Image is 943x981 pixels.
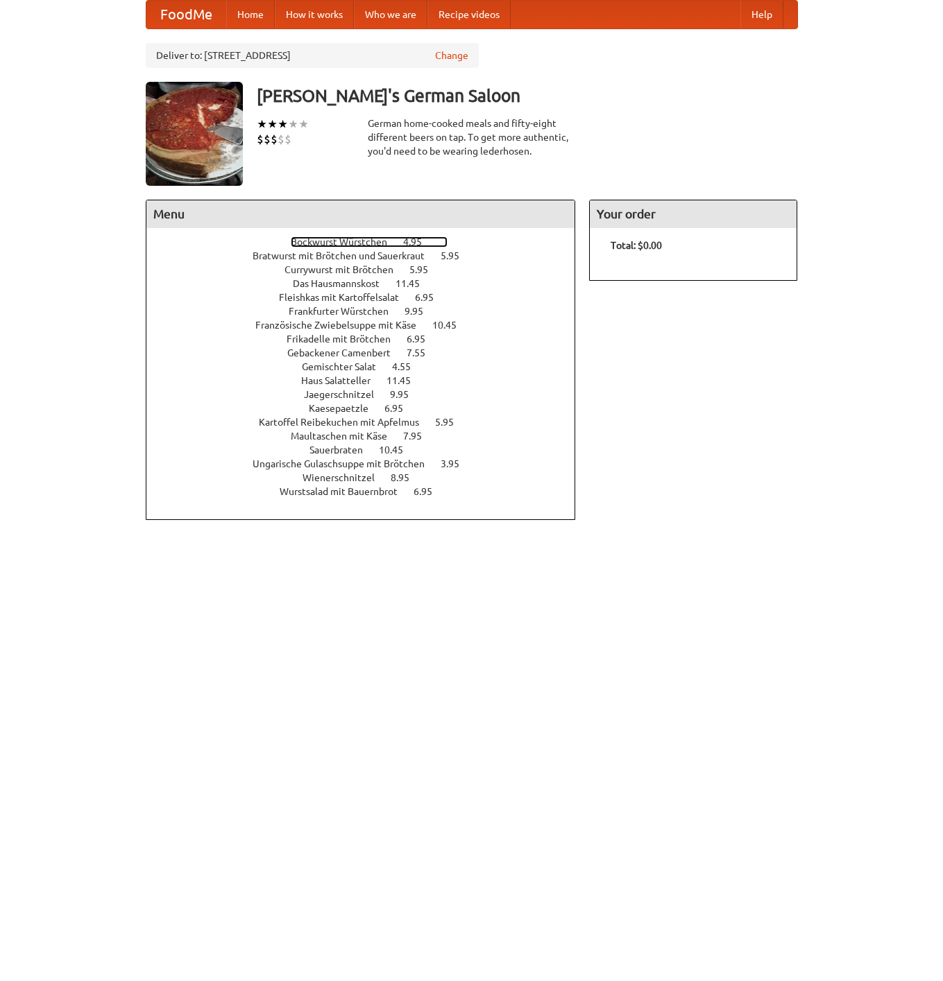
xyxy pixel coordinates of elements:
span: Sauerbraten [309,444,377,455]
li: ★ [288,116,298,132]
span: Fleishkas mit Kartoffelsalat [279,292,413,303]
img: angular.jpg [146,82,243,186]
span: 8.95 [391,472,423,483]
a: Sauerbraten 10.45 [309,444,429,455]
span: Ungarische Gulaschsuppe mit Brötchen [253,458,439,469]
div: Deliver to: [STREET_ADDRESS] [146,43,479,68]
a: Kaesepaetzle 6.95 [309,403,429,414]
a: Fleishkas mit Kartoffelsalat 6.95 [279,292,459,303]
a: Gemischter Salat 4.55 [302,361,436,372]
span: Frankfurter Würstchen [289,306,402,317]
li: $ [264,132,271,147]
a: Kartoffel Reibekuchen mit Apfelmus 5.95 [259,417,479,428]
span: 6.95 [415,292,448,303]
span: Das Hausmannskost [293,278,393,289]
span: Frikadelle mit Brötchen [287,333,405,345]
li: $ [257,132,264,147]
span: 11.45 [386,375,425,386]
span: 9.95 [405,306,437,317]
span: Gemischter Salat [302,361,390,372]
span: 10.45 [379,444,417,455]
span: 4.55 [392,361,425,372]
a: Bratwurst mit Brötchen und Sauerkraut 5.95 [253,250,485,261]
span: Jaegerschnitzel [304,389,388,400]
span: 7.95 [403,431,436,442]
a: Bockwurst Würstchen 4.95 [291,236,448,248]
a: Who we are [354,1,427,28]
a: Wurstsalad mit Bauernbrot 6.95 [280,486,458,497]
span: 5.95 [409,264,442,275]
span: Gebackener Camenbert [287,347,405,358]
span: 3.95 [441,458,473,469]
span: Wurstsalad mit Bauernbrot [280,486,411,497]
span: 5.95 [435,417,468,428]
span: 10.45 [432,320,470,331]
a: Frankfurter Würstchen 9.95 [289,306,449,317]
li: $ [284,132,291,147]
span: Currywurst mit Brötchen [284,264,407,275]
span: 4.95 [403,236,436,248]
li: ★ [257,116,267,132]
li: ★ [267,116,278,132]
a: FoodMe [146,1,226,28]
li: $ [278,132,284,147]
li: ★ [298,116,309,132]
a: Wienerschnitzel 8.95 [303,472,435,483]
a: Maultaschen mit Käse 7.95 [291,431,448,442]
span: Bockwurst Würstchen [291,236,401,248]
h4: Menu [146,200,575,228]
h3: [PERSON_NAME]'s German Saloon [257,82,798,110]
h4: Your order [590,200,797,228]
span: Wienerschnitzel [303,472,389,483]
li: $ [271,132,278,147]
a: Currywurst mit Brötchen 5.95 [284,264,454,275]
a: Haus Salatteller 11.45 [301,375,436,386]
a: Home [226,1,275,28]
a: How it works [275,1,354,28]
span: Bratwurst mit Brötchen und Sauerkraut [253,250,439,261]
span: 5.95 [441,250,473,261]
a: Französische Zwiebelsuppe mit Käse 10.45 [255,320,482,331]
span: Haus Salatteller [301,375,384,386]
li: ★ [278,116,288,132]
span: 7.55 [407,347,439,358]
span: 6.95 [414,486,446,497]
a: Frikadelle mit Brötchen 6.95 [287,333,451,345]
span: 9.95 [390,389,423,400]
a: Jaegerschnitzel 9.95 [304,389,434,400]
span: Französische Zwiebelsuppe mit Käse [255,320,430,331]
span: 11.45 [396,278,434,289]
b: Total: $0.00 [611,240,662,251]
a: Recipe videos [427,1,511,28]
a: Help [740,1,783,28]
a: Ungarische Gulaschsuppe mit Brötchen 3.95 [253,458,485,469]
span: 6.95 [384,403,417,414]
div: German home-cooked meals and fifty-eight different beers on tap. To get more authentic, you'd nee... [368,116,576,158]
span: Maultaschen mit Käse [291,431,401,442]
a: Gebackener Camenbert 7.55 [287,347,451,358]
span: Kartoffel Reibekuchen mit Apfelmus [259,417,433,428]
span: Kaesepaetzle [309,403,382,414]
a: Change [435,49,468,62]
span: 6.95 [407,333,439,345]
a: Das Hausmannskost 11.45 [293,278,445,289]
